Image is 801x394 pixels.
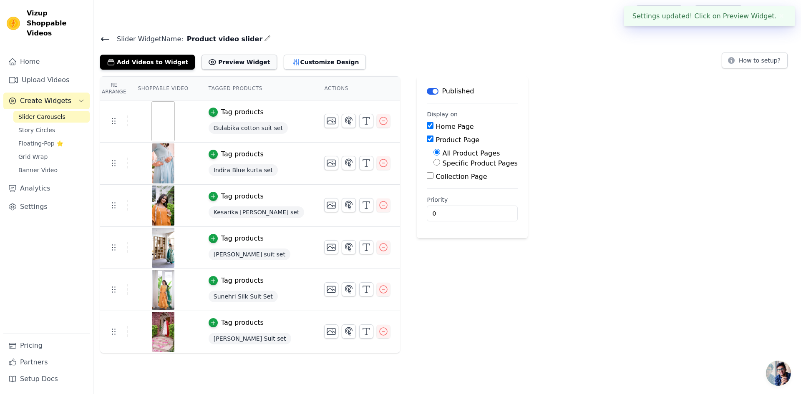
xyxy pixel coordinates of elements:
[128,77,198,100] th: Shoppable Video
[749,6,794,21] button: D Dorimeh
[221,233,264,243] div: Tag products
[3,72,90,88] a: Upload Videos
[13,111,90,123] a: Slider Carousels
[18,166,58,174] span: Banner Video
[221,276,264,286] div: Tag products
[436,136,480,144] label: Product Page
[13,164,90,176] a: Banner Video
[624,6,795,26] div: Settings updated! Click on Preview Widget.
[443,159,518,167] label: Specific Product Pages
[777,11,786,21] button: Close
[202,55,277,70] button: Preview Widget
[209,206,305,218] span: Kesarika [PERSON_NAME] set
[324,198,338,212] button: Change Thumbnail
[209,191,264,201] button: Tag products
[110,34,184,44] span: Slider Widget Name:
[13,151,90,163] a: Grid Wrap
[209,164,278,176] span: Indira Blue kurta set
[209,122,288,134] span: Gulabika cotton suit set
[436,123,474,130] label: Home Page
[3,180,90,197] a: Analytics
[3,354,90,371] a: Partners
[27,8,86,38] span: Vizup Shoppable Videos
[635,5,683,21] a: Help Setup
[100,77,128,100] th: Re Arrange
[427,196,517,204] label: Priority
[209,276,264,286] button: Tag products
[209,333,291,344] span: [PERSON_NAME] Suit set
[209,233,264,243] button: Tag products
[151,143,175,183] img: vizup-images-1382.png
[13,124,90,136] a: Story Circles
[151,312,175,352] img: vizup-images-10f5.png
[20,96,71,106] span: Create Widgets
[100,55,195,70] button: Add Videos to Widget
[13,138,90,149] a: Floating-Pop ⭐
[184,34,263,44] span: Product video slider
[209,248,290,260] span: [PERSON_NAME] suit set
[314,77,400,100] th: Actions
[3,337,90,354] a: Pricing
[18,126,55,134] span: Story Circles
[324,282,338,296] button: Change Thumbnail
[427,110,458,118] legend: Display on
[3,53,90,70] a: Home
[151,270,175,310] img: vizup-images-77c9.png
[3,198,90,215] a: Settings
[763,6,794,21] p: Dorimeh
[3,93,90,109] button: Create Widgets
[284,55,366,70] button: Customize Design
[264,33,271,45] div: Edit Name
[766,361,791,386] a: Open chat
[3,371,90,387] a: Setup Docs
[442,86,474,96] p: Published
[221,149,264,159] div: Tag products
[722,53,788,68] button: How to setup?
[221,318,264,328] div: Tag products
[443,149,500,157] label: All Product Pages
[151,228,175,268] img: vizup-images-92d1.png
[324,324,338,339] button: Change Thumbnail
[324,114,338,128] button: Change Thumbnail
[221,107,264,117] div: Tag products
[209,149,264,159] button: Tag products
[209,291,278,302] span: Sunehri Silk Suit Set
[7,17,20,30] img: Vizup
[221,191,264,201] div: Tag products
[694,5,742,21] a: Book Demo
[722,58,788,66] a: How to setup?
[18,113,65,121] span: Slider Carousels
[199,77,315,100] th: Tagged Products
[18,153,48,161] span: Grid Wrap
[324,240,338,254] button: Change Thumbnail
[324,156,338,170] button: Change Thumbnail
[18,139,63,148] span: Floating-Pop ⭐
[436,173,487,181] label: Collection Page
[151,186,175,226] img: vizup-images-4a33.png
[209,318,264,328] button: Tag products
[209,107,264,117] button: Tag products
